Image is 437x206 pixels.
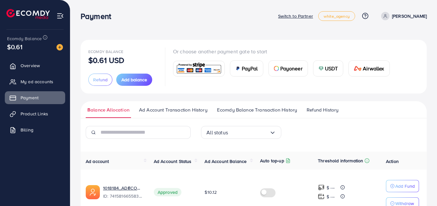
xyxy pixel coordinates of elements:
[154,188,181,196] span: Approved
[205,189,217,195] span: $10.12
[103,185,144,200] div: <span class='underline'>1018184_ADECOM_1726629369576</span></br>7415816655839723537
[88,49,123,54] span: Ecomdy Balance
[173,61,225,76] a: card
[363,65,384,72] span: Airwallex
[260,157,284,165] p: Auto top-up
[154,158,192,165] span: Ad Account Status
[318,157,363,165] p: Threshold information
[230,60,263,76] a: cardPayPal
[327,184,335,192] p: $ ---
[86,185,100,199] img: ic-ads-acc.e4c84228.svg
[139,106,207,113] span: Ad Account Transaction History
[319,66,324,71] img: card
[21,62,40,69] span: Overview
[5,59,65,72] a: Overview
[88,56,124,64] p: $0.61 USD
[21,94,39,101] span: Payment
[268,60,308,76] a: cardPayoneer
[228,128,269,138] input: Search for option
[5,107,65,120] a: Product Links
[325,65,338,72] span: USDT
[318,193,325,200] img: top-up amount
[21,111,48,117] span: Product Links
[386,180,419,192] button: Add Fund
[392,12,427,20] p: [PERSON_NAME]
[386,158,399,165] span: Action
[274,66,279,71] img: card
[6,9,50,19] img: logo
[175,62,223,76] img: card
[103,193,144,199] span: ID: 7415816655839723537
[205,158,247,165] span: Ad Account Balance
[5,75,65,88] a: My ad accounts
[21,127,33,133] span: Billing
[21,78,53,85] span: My ad accounts
[116,74,152,86] button: Add balance
[7,35,42,42] span: Ecomdy Balance
[318,11,355,21] a: white_agency
[327,193,335,201] p: $ ---
[121,76,147,83] span: Add balance
[93,76,108,83] span: Refund
[57,12,64,20] img: menu
[86,158,109,165] span: Ad account
[307,106,338,113] span: Refund History
[379,12,427,20] a: [PERSON_NAME]
[318,184,325,191] img: top-up amount
[395,182,415,190] p: Add Fund
[206,128,228,138] span: All status
[87,106,129,113] span: Balance Allocation
[173,48,395,55] p: Or choose another payment gate to start
[7,42,22,51] span: $0.61
[57,44,63,50] img: image
[348,60,389,76] a: cardAirwallex
[81,12,116,21] h3: Payment
[354,66,362,71] img: card
[217,106,297,113] span: Ecomdy Balance Transaction History
[280,65,302,72] span: Payoneer
[5,91,65,104] a: Payment
[313,60,344,76] a: cardUSDT
[242,65,258,72] span: PayPal
[324,14,350,18] span: white_agency
[201,126,281,139] div: Search for option
[235,66,240,71] img: card
[5,123,65,136] a: Billing
[88,74,112,86] button: Refund
[103,185,144,191] a: 1018184_ADECOM_1726629369576
[278,12,313,20] p: Switch to Partner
